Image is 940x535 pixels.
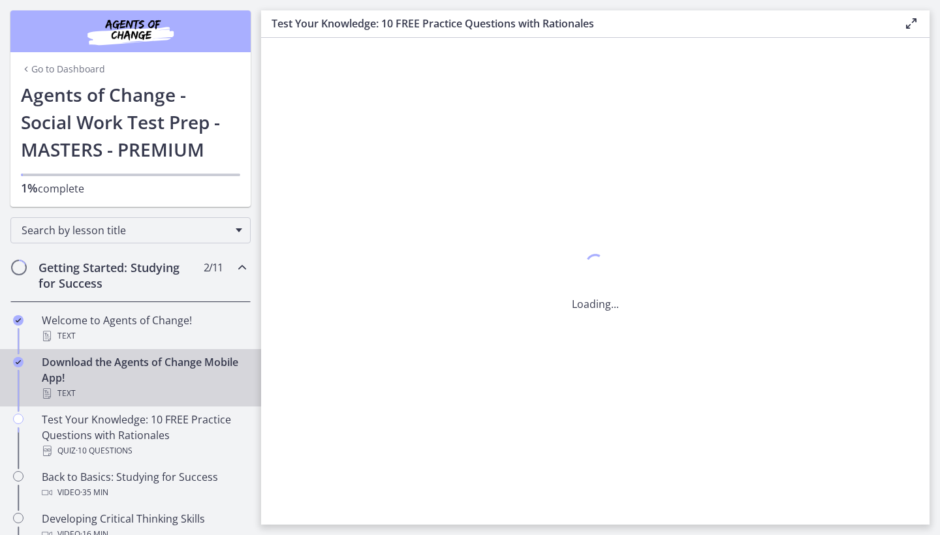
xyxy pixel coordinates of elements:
div: Download the Agents of Change Mobile App! [42,354,245,401]
h1: Agents of Change - Social Work Test Prep - MASTERS - PREMIUM [21,81,240,163]
span: · 10 Questions [76,443,133,459]
span: 1% [21,180,38,196]
i: Completed [13,357,23,367]
div: 1 [572,251,619,281]
div: Test Your Knowledge: 10 FREE Practice Questions with Rationales [42,412,245,459]
div: Quiz [42,443,245,459]
div: Welcome to Agents of Change! [42,313,245,344]
h3: Test Your Knowledge: 10 FREE Practice Questions with Rationales [272,16,883,31]
h2: Getting Started: Studying for Success [39,260,198,291]
p: complete [21,180,240,196]
span: Search by lesson title [22,223,229,237]
p: Loading... [572,296,619,312]
span: 2 / 11 [204,260,223,275]
div: Text [42,386,245,401]
a: Go to Dashboard [21,63,105,76]
div: Video [42,485,245,500]
div: Back to Basics: Studying for Success [42,469,245,500]
div: Text [42,328,245,344]
span: · 35 min [80,485,108,500]
i: Completed [13,315,23,326]
div: Search by lesson title [10,217,251,243]
img: Agents of Change [52,16,209,47]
